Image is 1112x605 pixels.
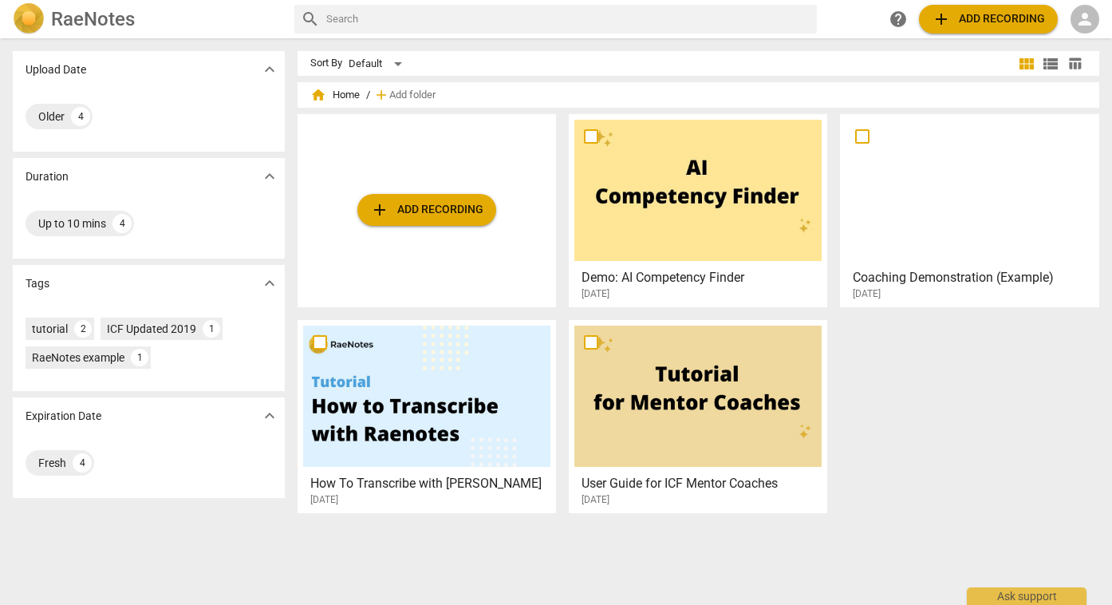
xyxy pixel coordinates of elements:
span: [DATE] [582,287,609,301]
button: Show more [258,57,282,81]
button: List view [1039,52,1063,76]
button: Show more [258,164,282,188]
h3: User Guide for ICF Mentor Coaches [582,474,823,493]
span: expand_more [260,406,279,425]
div: Older [38,109,65,125]
div: 1 [203,320,220,338]
div: Fresh [38,455,66,471]
div: 2 [74,320,92,338]
a: Help [884,5,913,34]
span: add [370,200,389,219]
img: Logo [13,3,45,35]
a: User Guide for ICF Mentor Coaches[DATE] [574,326,822,506]
span: [DATE] [853,287,881,301]
button: Show more [258,404,282,428]
span: search [301,10,320,29]
button: Tile view [1015,52,1039,76]
span: / [366,89,370,101]
button: Show more [258,271,282,295]
div: 4 [112,214,132,233]
span: home [310,87,326,103]
span: expand_more [260,60,279,79]
span: view_list [1041,54,1060,73]
div: 4 [71,107,90,126]
h3: How To Transcribe with RaeNotes [310,474,552,493]
span: Home [310,87,360,103]
div: Ask support [967,587,1086,605]
span: [DATE] [310,493,338,507]
h3: Coaching Demonstration (Example) [853,268,1094,287]
p: Upload Date [26,61,86,78]
button: Upload [357,194,496,226]
h2: RaeNotes [51,8,135,30]
span: [DATE] [582,493,609,507]
div: 4 [73,453,92,473]
p: Duration [26,168,69,185]
a: Coaching Demonstration (Example)[DATE] [846,120,1093,300]
h3: Demo: AI Competency Finder [582,268,823,287]
span: Add recording [932,10,1045,29]
span: Add folder [389,89,436,101]
span: add [932,10,951,29]
button: Upload [919,5,1058,34]
span: person [1075,10,1094,29]
div: Sort By [310,57,342,69]
span: table_chart [1067,56,1082,71]
span: add [373,87,389,103]
p: Expiration Date [26,408,101,425]
span: expand_more [260,274,279,293]
div: ICF Updated 2019 [107,321,196,337]
div: 1 [131,349,148,366]
span: Add recording [370,200,483,219]
p: Tags [26,275,49,292]
div: RaeNotes example [32,350,124,366]
div: Default [349,51,408,77]
span: view_module [1017,54,1036,73]
div: Up to 10 mins [38,216,106,231]
a: LogoRaeNotes [13,3,282,35]
span: help [889,10,908,29]
div: tutorial [32,321,68,337]
button: Table view [1063,52,1086,76]
a: How To Transcribe with [PERSON_NAME][DATE] [303,326,550,506]
span: expand_more [260,167,279,186]
input: Search [326,6,811,32]
a: Demo: AI Competency Finder[DATE] [574,120,822,300]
